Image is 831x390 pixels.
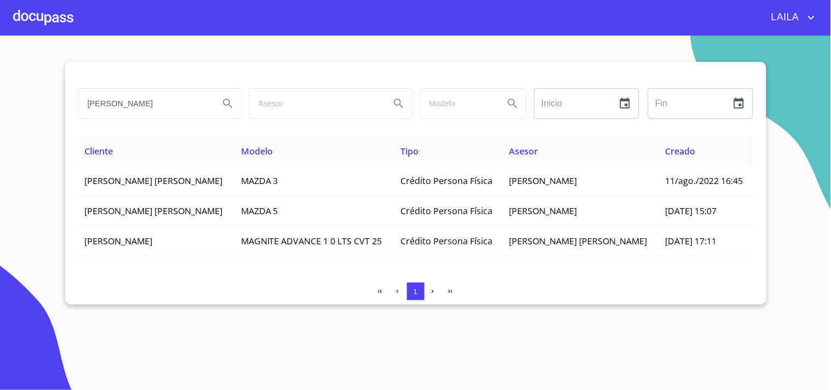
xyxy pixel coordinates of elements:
span: [PERSON_NAME] [PERSON_NAME] [85,205,223,217]
button: Search [386,90,412,117]
span: [PERSON_NAME] [85,235,153,247]
span: [PERSON_NAME] [509,175,577,187]
span: MAGNITE ADVANCE 1 0 LTS CVT 25 [241,235,382,247]
span: 11/ago./2022 16:45 [666,175,743,187]
span: [DATE] 15:07 [666,205,717,217]
span: Crédito Persona Física [400,205,492,217]
button: Search [215,90,241,117]
span: Crédito Persona Física [400,175,492,187]
span: Tipo [400,145,419,157]
input: search [250,89,381,118]
span: Modelo [241,145,273,157]
span: Creado [666,145,696,157]
span: Crédito Persona Física [400,235,492,247]
button: account of current user [763,9,818,26]
input: search [421,89,495,118]
span: MAZDA 5 [241,205,278,217]
span: [PERSON_NAME] [PERSON_NAME] [85,175,223,187]
button: 1 [407,283,425,300]
span: Cliente [85,145,113,157]
button: Search [500,90,526,117]
span: 1 [414,288,417,296]
span: LAILA [763,9,805,26]
span: [PERSON_NAME] [PERSON_NAME] [509,235,647,247]
input: search [79,89,210,118]
span: Asesor [509,145,538,157]
span: [PERSON_NAME] [509,205,577,217]
span: MAZDA 3 [241,175,278,187]
span: [DATE] 17:11 [666,235,717,247]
